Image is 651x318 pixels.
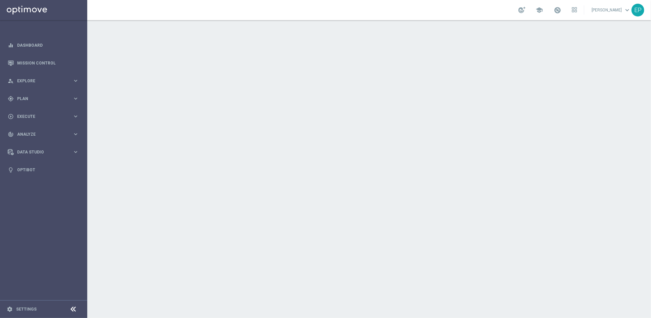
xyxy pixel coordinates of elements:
[8,36,79,54] div: Dashboard
[16,307,37,311] a: Settings
[8,113,14,120] i: play_circle_outline
[8,78,72,84] div: Explore
[17,115,72,119] span: Execute
[7,306,13,312] i: settings
[17,150,72,154] span: Data Studio
[8,42,14,48] i: equalizer
[7,96,79,101] button: gps_fixed Plan keyboard_arrow_right
[7,132,79,137] button: track_changes Analyze keyboard_arrow_right
[72,95,79,102] i: keyboard_arrow_right
[536,6,543,14] span: school
[8,161,79,179] div: Optibot
[17,54,79,72] a: Mission Control
[8,149,72,155] div: Data Studio
[7,78,79,84] button: person_search Explore keyboard_arrow_right
[591,5,632,15] a: [PERSON_NAME]keyboard_arrow_down
[72,113,79,120] i: keyboard_arrow_right
[8,113,72,120] div: Execute
[17,79,72,83] span: Explore
[72,78,79,84] i: keyboard_arrow_right
[7,114,79,119] button: play_circle_outline Execute keyboard_arrow_right
[7,149,79,155] button: Data Studio keyboard_arrow_right
[72,131,79,137] i: keyboard_arrow_right
[8,131,72,137] div: Analyze
[7,43,79,48] button: equalizer Dashboard
[7,167,79,173] button: lightbulb Optibot
[8,167,14,173] i: lightbulb
[8,96,14,102] i: gps_fixed
[72,149,79,155] i: keyboard_arrow_right
[8,96,72,102] div: Plan
[8,131,14,137] i: track_changes
[17,97,72,101] span: Plan
[17,132,72,136] span: Analyze
[17,36,79,54] a: Dashboard
[7,60,79,66] button: Mission Control
[17,161,79,179] a: Optibot
[8,54,79,72] div: Mission Control
[632,4,644,16] div: EP
[8,78,14,84] i: person_search
[623,6,631,14] span: keyboard_arrow_down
